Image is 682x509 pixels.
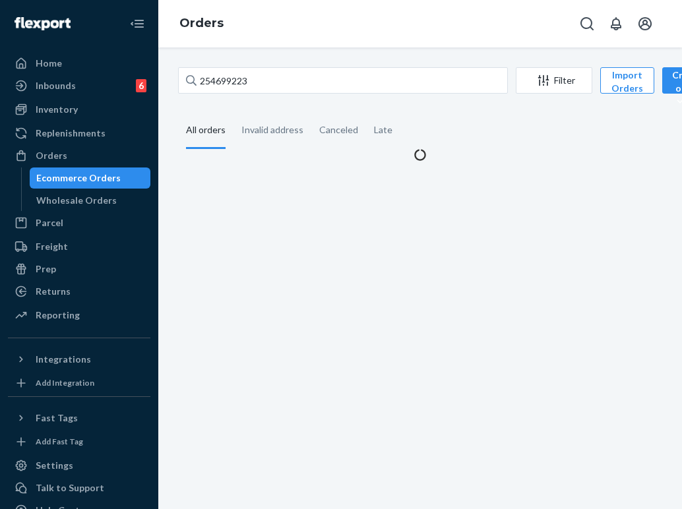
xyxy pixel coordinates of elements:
[36,353,91,366] div: Integrations
[8,434,150,450] a: Add Fast Tag
[30,167,151,189] a: Ecommerce Orders
[36,377,94,388] div: Add Integration
[30,190,151,211] a: Wholesale Orders
[374,113,392,147] div: Late
[592,469,669,502] iframe: Opens a widget where you can chat to one of our agents
[8,349,150,370] button: Integrations
[36,79,76,92] div: Inbounds
[8,236,150,257] a: Freight
[8,53,150,74] a: Home
[8,477,150,498] button: Talk to Support
[8,375,150,391] a: Add Integration
[136,79,146,92] div: 6
[600,67,654,94] button: Import Orders
[36,171,121,185] div: Ecommerce Orders
[8,123,150,144] a: Replenishments
[36,127,106,140] div: Replenishments
[8,258,150,280] a: Prep
[36,103,78,116] div: Inventory
[36,411,78,425] div: Fast Tags
[319,113,358,147] div: Canceled
[36,57,62,70] div: Home
[8,281,150,302] a: Returns
[179,16,224,30] a: Orders
[8,455,150,476] a: Settings
[8,145,150,166] a: Orders
[178,67,508,94] input: Search orders
[15,17,71,30] img: Flexport logo
[36,459,73,472] div: Settings
[36,149,67,162] div: Orders
[36,240,68,253] div: Freight
[36,309,80,322] div: Reporting
[8,305,150,326] a: Reporting
[574,11,600,37] button: Open Search Box
[516,74,592,87] div: Filter
[8,99,150,120] a: Inventory
[36,285,71,298] div: Returns
[36,481,104,494] div: Talk to Support
[36,216,63,229] div: Parcel
[169,5,234,43] ol: breadcrumbs
[186,113,226,149] div: All orders
[8,212,150,233] a: Parcel
[241,113,303,147] div: Invalid address
[632,11,658,37] button: Open account menu
[36,436,83,447] div: Add Fast Tag
[8,407,150,429] button: Fast Tags
[124,11,150,37] button: Close Navigation
[8,75,150,96] a: Inbounds6
[603,11,629,37] button: Open notifications
[36,194,117,207] div: Wholesale Orders
[516,67,592,94] button: Filter
[36,262,56,276] div: Prep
